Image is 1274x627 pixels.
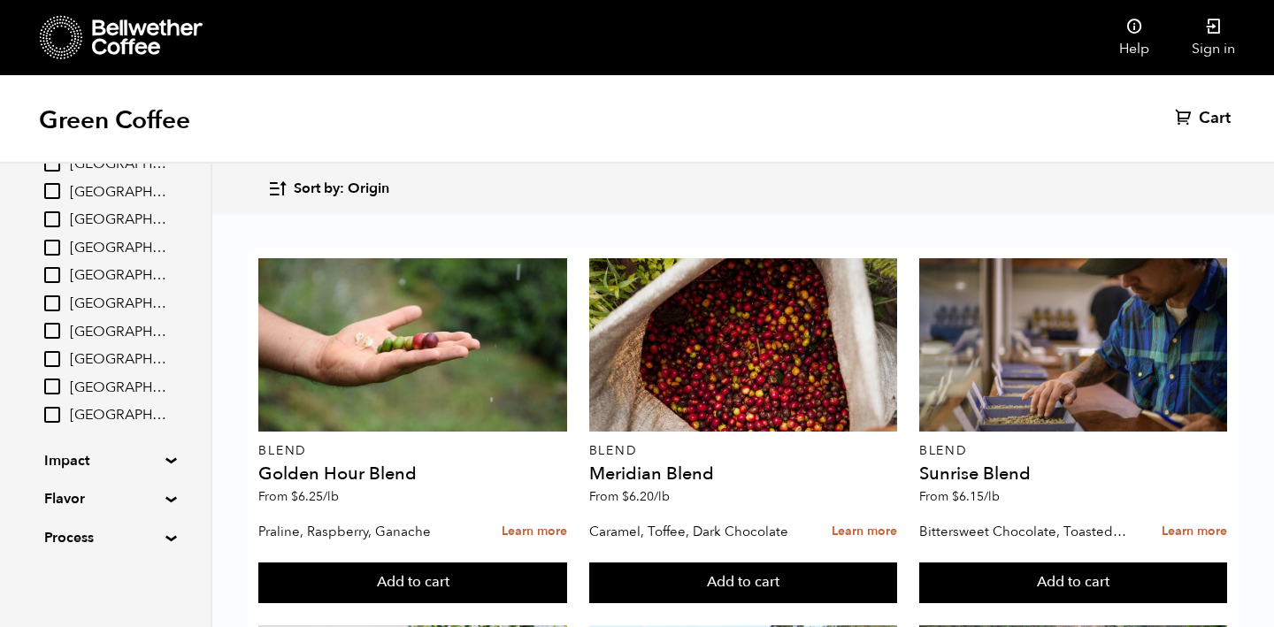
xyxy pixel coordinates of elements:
[832,513,897,551] a: Learn more
[984,488,1000,505] span: /lb
[70,323,167,342] span: [GEOGRAPHIC_DATA]
[70,350,167,370] span: [GEOGRAPHIC_DATA]
[44,323,60,339] input: [GEOGRAPHIC_DATA]
[70,239,167,258] span: [GEOGRAPHIC_DATA]
[70,155,167,174] span: [GEOGRAPHIC_DATA]
[44,450,166,471] summary: Impact
[258,518,468,545] p: Praline, Raspberry, Ganache
[919,562,1227,603] button: Add to cart
[70,183,167,203] span: [GEOGRAPHIC_DATA]
[44,488,166,509] summary: Flavor
[70,266,167,286] span: [GEOGRAPHIC_DATA]
[919,518,1129,545] p: Bittersweet Chocolate, Toasted Marshmallow, Candied Orange, Praline
[589,518,799,545] p: Caramel, Toffee, Dark Chocolate
[44,267,60,283] input: [GEOGRAPHIC_DATA]
[919,445,1227,457] p: Blend
[919,488,1000,505] span: From
[622,488,670,505] bdi: 6.20
[70,378,167,398] span: [GEOGRAPHIC_DATA]
[44,183,60,199] input: [GEOGRAPHIC_DATA]
[39,104,190,136] h1: Green Coffee
[70,294,167,314] span: [GEOGRAPHIC_DATA]
[44,378,60,394] input: [GEOGRAPHIC_DATA]
[1162,513,1227,551] a: Learn more
[267,168,389,210] button: Sort by: Origin
[258,465,566,483] h4: Golden Hour Blend
[589,488,670,505] span: From
[654,488,670,505] span: /lb
[1199,108,1231,129] span: Cart
[258,562,566,603] button: Add to cart
[294,180,389,199] span: Sort by: Origin
[952,488,1000,505] bdi: 6.15
[70,210,167,230] span: [GEOGRAPHIC_DATA]
[44,295,60,311] input: [GEOGRAPHIC_DATA]
[952,488,959,505] span: $
[502,513,567,551] a: Learn more
[44,351,60,367] input: [GEOGRAPHIC_DATA]
[44,211,60,227] input: [GEOGRAPHIC_DATA]
[589,465,897,483] h4: Meridian Blend
[291,488,339,505] bdi: 6.25
[291,488,298,505] span: $
[44,407,60,423] input: [GEOGRAPHIC_DATA]
[589,562,897,603] button: Add to cart
[258,488,339,505] span: From
[323,488,339,505] span: /lb
[622,488,629,505] span: $
[44,527,166,548] summary: Process
[70,406,167,425] span: [GEOGRAPHIC_DATA]
[589,445,897,457] p: Blend
[919,465,1227,483] h4: Sunrise Blend
[1175,108,1235,129] a: Cart
[258,445,566,457] p: Blend
[44,240,60,256] input: [GEOGRAPHIC_DATA]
